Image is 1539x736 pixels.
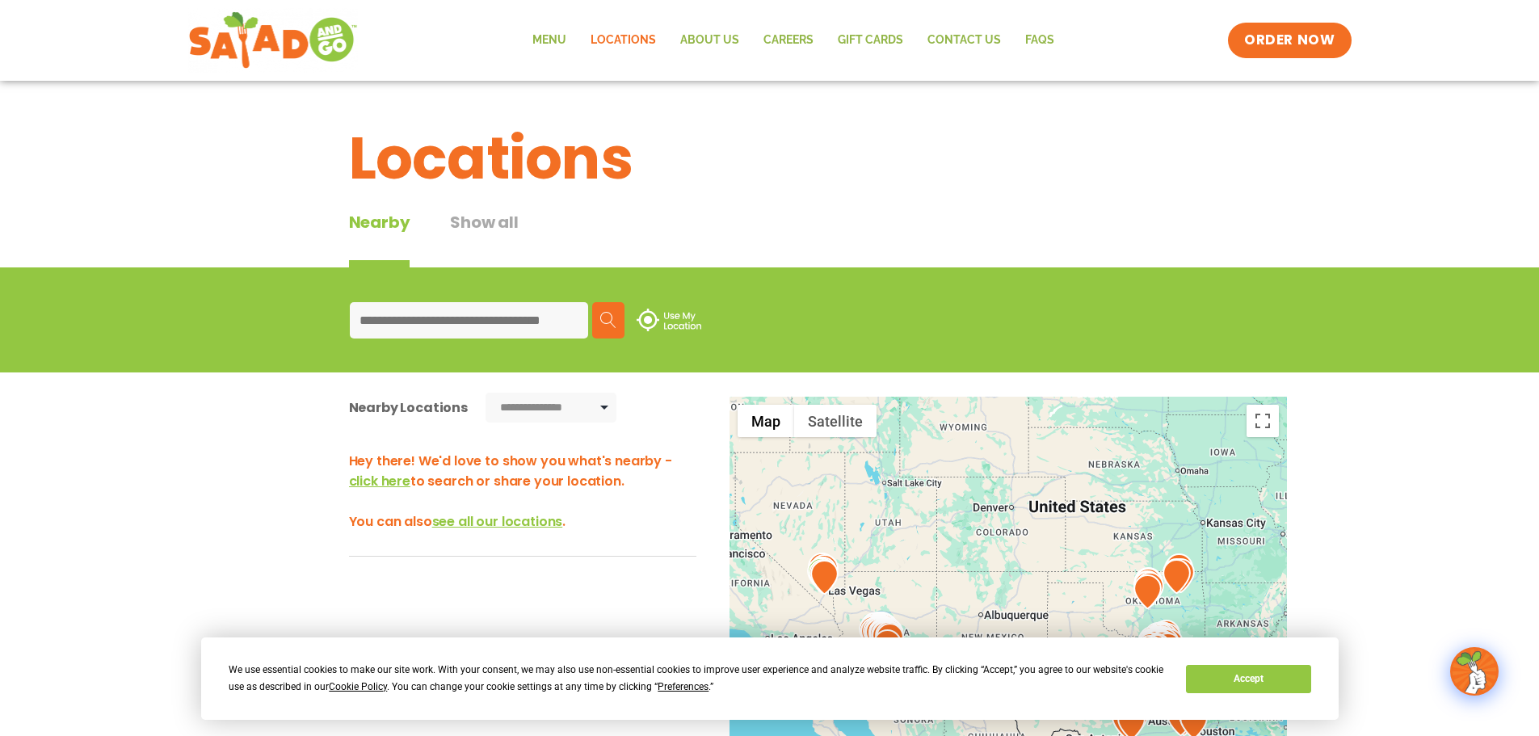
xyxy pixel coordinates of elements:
[637,309,701,331] img: use-location.svg
[201,637,1339,720] div: Cookie Consent Prompt
[349,210,410,267] div: Nearby
[349,397,468,418] div: Nearby Locations
[432,512,563,531] span: see all our locations
[349,472,410,490] span: click here
[738,405,794,437] button: Show street map
[600,312,616,328] img: search.svg
[578,22,668,59] a: Locations
[229,662,1167,696] div: We use essential cookies to make our site work. With your consent, we may also use non-essential ...
[188,8,359,73] img: new-SAG-logo-768×292
[1228,23,1351,58] a: ORDER NOW
[349,210,559,267] div: Tabbed content
[1452,649,1497,694] img: wpChatIcon
[1244,31,1335,50] span: ORDER NOW
[826,22,915,59] a: GIFT CARDS
[520,22,1066,59] nav: Menu
[329,681,387,692] span: Cookie Policy
[794,405,877,437] button: Show satellite imagery
[450,210,518,267] button: Show all
[751,22,826,59] a: Careers
[915,22,1013,59] a: Contact Us
[668,22,751,59] a: About Us
[1247,405,1279,437] button: Toggle fullscreen view
[349,115,1191,202] h1: Locations
[1186,665,1310,693] button: Accept
[520,22,578,59] a: Menu
[1013,22,1066,59] a: FAQs
[349,451,696,532] h3: Hey there! We'd love to show you what's nearby - to search or share your location. You can also .
[658,681,709,692] span: Preferences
